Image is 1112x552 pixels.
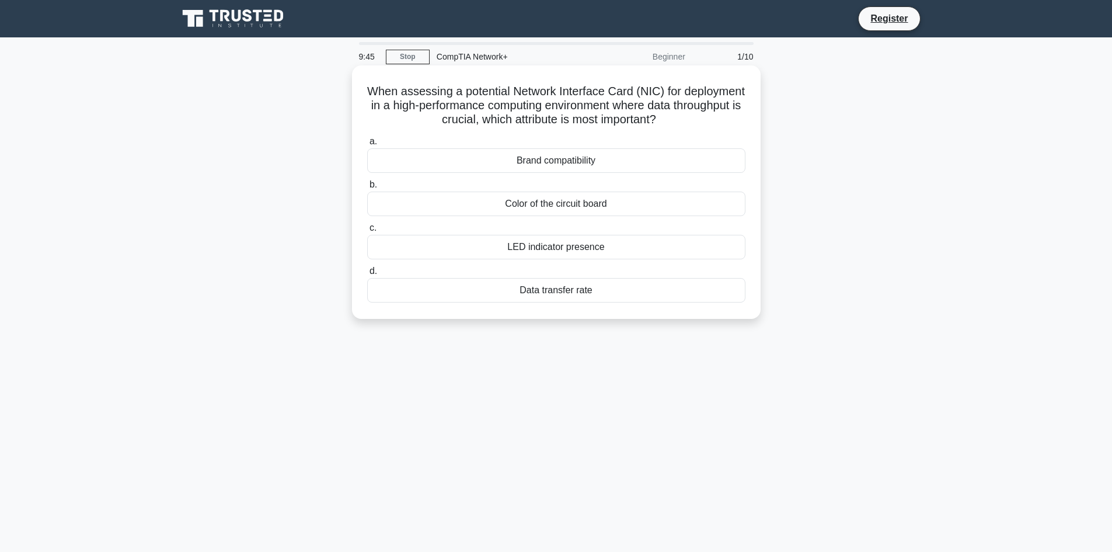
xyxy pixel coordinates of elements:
div: Brand compatibility [367,148,745,173]
span: c. [369,223,377,232]
div: Beginner [590,45,692,68]
span: b. [369,179,377,189]
a: Register [863,11,915,26]
div: 9:45 [352,45,386,68]
div: Data transfer rate [367,278,745,303]
span: a. [369,136,377,146]
div: 1/10 [692,45,761,68]
div: Color of the circuit board [367,192,745,216]
span: d. [369,266,377,276]
div: LED indicator presence [367,235,745,259]
h5: When assessing a potential Network Interface Card (NIC) for deployment in a high-performance comp... [366,84,747,127]
div: CompTIA Network+ [430,45,590,68]
a: Stop [386,50,430,64]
